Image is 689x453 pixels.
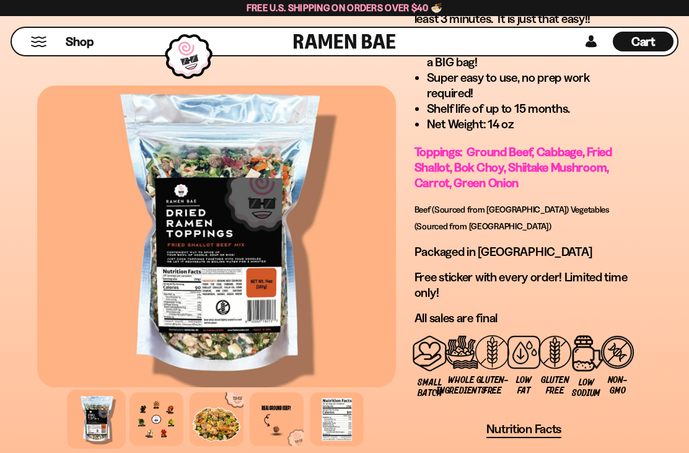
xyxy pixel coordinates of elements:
[608,375,628,396] span: Non-GMO
[427,101,633,117] li: Shelf life of up to 15 months.
[436,375,486,396] span: Whole Ingredients
[415,310,633,326] p: All sales are final
[427,70,633,101] li: Super easy to use, no prep work required!
[66,33,94,50] span: Shop
[486,421,562,438] button: Nutrition Facts
[486,421,562,437] span: Nutrition Facts
[418,377,442,398] span: Small Batch
[247,2,443,14] span: Free U.S. Shipping on Orders over $40 🍜
[66,32,94,51] a: Shop
[631,34,656,49] span: Cart
[415,244,633,260] p: Packaged in [GEOGRAPHIC_DATA]
[572,377,600,398] span: Low Sodium
[427,117,633,132] li: Net Weight: 14 oz
[613,28,674,55] a: Cart
[415,270,628,300] span: Free sticker with every order! Limited time only!
[415,204,610,232] span: Beef (Sourced from [GEOGRAPHIC_DATA]) Vegetables (Sourced from [GEOGRAPHIC_DATA])
[415,144,612,190] span: Toppings: Ground Beef, Cabbage, Fried Shallot, Bok Choy, Shiitake Mushroom, Carrot, Green Onion
[541,375,569,396] span: Gluten Free
[30,37,47,47] button: Mobile Menu Trigger
[514,375,533,396] span: Low Fat
[476,375,509,396] span: Gluten-free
